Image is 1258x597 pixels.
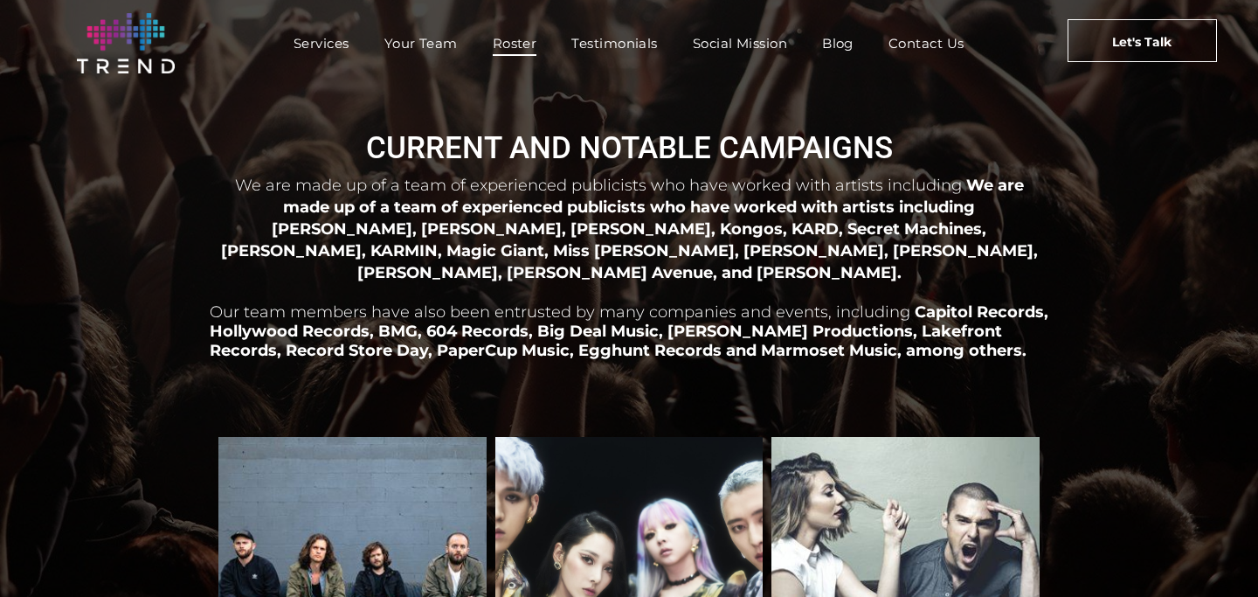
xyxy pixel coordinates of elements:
a: Your Team [367,31,475,56]
span: We are made up of a team of experienced publicists who have worked with artists including [PERSON... [221,176,1038,281]
a: Testimonials [554,31,674,56]
a: Services [276,31,367,56]
a: Social Mission [675,31,805,56]
a: Contact Us [871,31,982,56]
span: Capitol Records, Hollywood Records, BMG, 604 Records, Big Deal Music, [PERSON_NAME] Productions, ... [210,302,1048,360]
span: Our team members have also been entrusted by many companies and events, including [210,302,910,322]
a: Let's Talk [1068,19,1217,62]
span: We are made up of a team of experienced publicists who have worked with artists including [235,176,962,195]
a: Roster [475,31,555,56]
a: Blog [805,31,871,56]
span: CURRENT AND NOTABLE CAMPAIGNS [366,130,893,166]
img: logo [77,13,175,73]
span: Let's Talk [1112,20,1172,64]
